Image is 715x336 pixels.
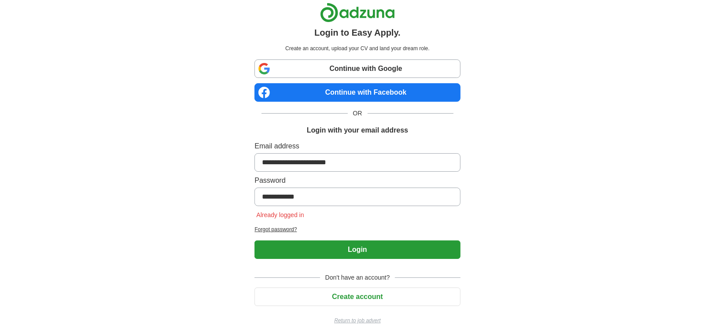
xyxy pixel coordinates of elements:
[254,211,306,218] span: Already logged in
[256,44,458,52] p: Create an account, upload your CV and land your dream role.
[254,317,460,325] a: Return to job advert
[320,273,395,282] span: Don't have an account?
[254,175,460,186] label: Password
[254,225,460,233] a: Forgot password?
[314,26,401,39] h1: Login to Easy Apply.
[254,240,460,259] button: Login
[254,59,460,78] a: Continue with Google
[254,288,460,306] button: Create account
[254,141,460,151] label: Email address
[254,293,460,300] a: Create account
[254,83,460,102] a: Continue with Facebook
[348,109,368,118] span: OR
[307,125,408,136] h1: Login with your email address
[320,3,395,22] img: Adzuna logo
